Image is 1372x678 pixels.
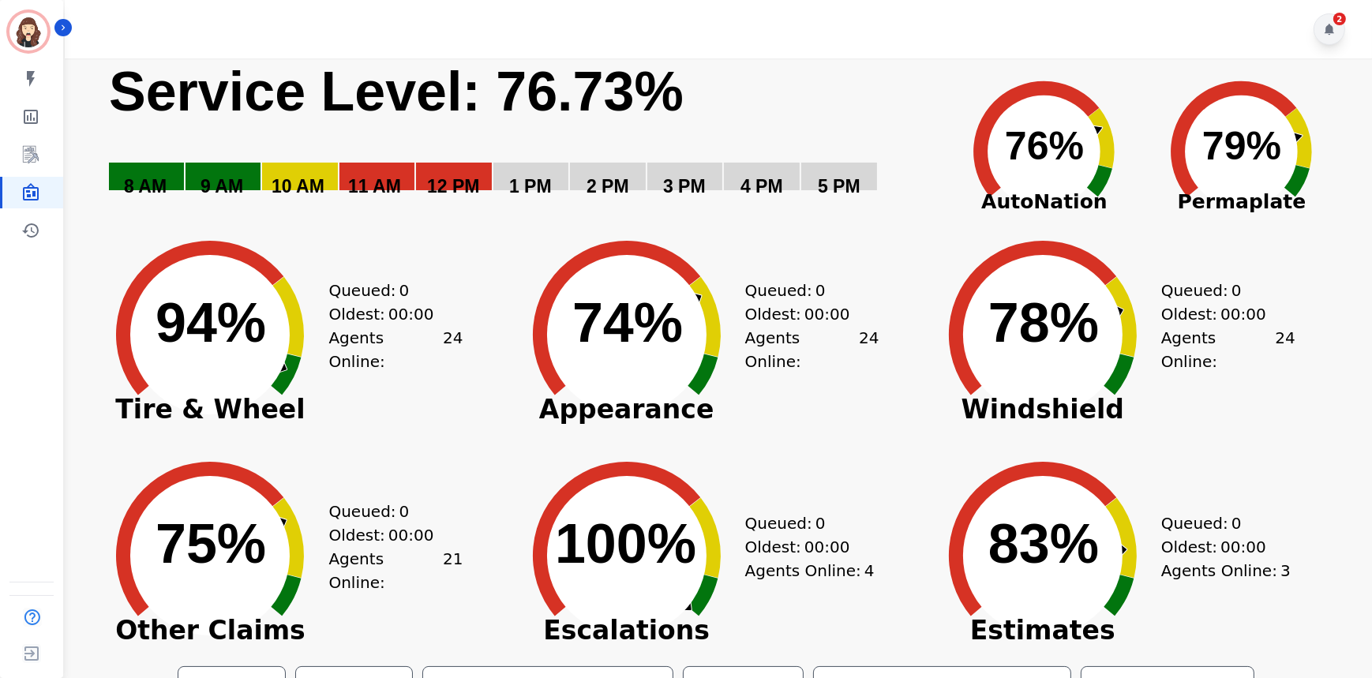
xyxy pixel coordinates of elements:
span: 21 [443,547,463,594]
text: 75% [156,513,266,575]
span: Tire & Wheel [92,402,328,418]
span: Escalations [508,623,745,639]
text: 76% [1005,124,1084,168]
div: Agents Online: [1161,326,1295,373]
span: 4 [864,559,875,582]
span: Windshield [924,402,1161,418]
span: 00:00 [388,302,434,326]
text: 9 AM [201,176,243,197]
img: Bordered avatar [9,13,47,51]
span: 00:00 [1220,535,1266,559]
span: Permaplate [1143,187,1340,217]
text: 79% [1202,124,1281,168]
span: 0 [815,511,826,535]
div: Oldest: [328,523,447,547]
div: Queued: [745,511,864,535]
span: 0 [815,279,826,302]
span: Other Claims [92,623,328,639]
text: 10 AM [272,176,324,197]
div: Oldest: [745,302,864,326]
div: Queued: [328,500,447,523]
div: Oldest: [328,302,447,326]
text: 3 PM [663,176,706,197]
span: 0 [1231,511,1242,535]
text: 2 PM [587,176,629,197]
span: 0 [399,279,410,302]
span: Estimates [924,623,1161,639]
div: Queued: [1161,279,1280,302]
text: 78% [988,292,1099,354]
span: 24 [859,326,879,373]
text: 100% [555,513,696,575]
div: Queued: [1161,511,1280,535]
span: 0 [399,500,410,523]
div: Oldest: [745,535,864,559]
span: 00:00 [388,523,434,547]
div: Agents Online: [745,326,879,373]
span: 00:00 [1220,302,1266,326]
text: 12 PM [427,176,479,197]
div: Queued: [328,279,447,302]
span: 24 [1275,326,1295,373]
text: 8 AM [124,176,167,197]
svg: Service Level: 0% [107,58,941,220]
text: 94% [156,292,266,354]
div: Agents Online: [328,547,463,594]
text: 11 AM [348,176,401,197]
text: 74% [572,292,683,354]
span: 0 [1231,279,1242,302]
div: Agents Online: [1161,559,1295,582]
span: 24 [443,326,463,373]
span: 00:00 [804,302,850,326]
text: 1 PM [509,176,552,197]
div: Oldest: [1161,302,1280,326]
span: AutoNation [946,187,1143,217]
span: 3 [1280,559,1291,582]
text: 5 PM [818,176,860,197]
text: 83% [988,513,1099,575]
div: Queued: [745,279,864,302]
span: Appearance [508,402,745,418]
span: 00:00 [804,535,850,559]
div: Agents Online: [745,559,879,582]
text: Service Level: 76.73% [109,61,684,122]
div: Agents Online: [328,326,463,373]
text: 4 PM [740,176,783,197]
div: Oldest: [1161,535,1280,559]
div: 2 [1333,13,1346,25]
